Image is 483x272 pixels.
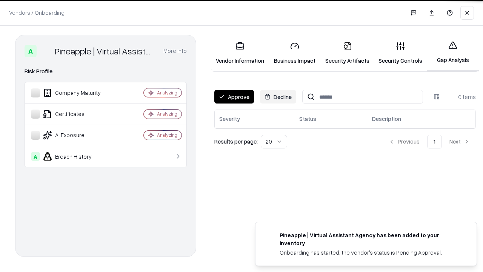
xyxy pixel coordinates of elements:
p: Results per page: [214,138,258,145]
div: Risk Profile [25,67,187,76]
button: Approve [214,90,254,104]
div: A [25,45,37,57]
a: Security Controls [374,36,427,71]
p: Vendors / Onboarding [9,9,65,17]
div: Onboarding has started, the vendor's status is Pending Approval. [280,249,458,257]
a: Security Artifacts [321,36,374,71]
a: Vendor Information [211,36,269,71]
div: Pineapple | Virtual Assistant Agency [55,45,154,57]
div: Status [299,115,316,123]
div: Description [372,115,401,123]
nav: pagination [383,135,476,148]
button: More info [163,44,187,58]
img: Pineapple | Virtual Assistant Agency [40,45,52,57]
button: Decline [260,90,296,104]
div: AI Exposure [31,131,121,140]
div: Breach History [31,152,121,161]
div: Pineapple | Virtual Assistant Agency has been added to your inventory [280,231,458,247]
div: Analyzing [157,90,177,96]
a: Business Impact [269,36,321,71]
a: Gap Analysis [427,35,479,71]
div: Analyzing [157,111,177,117]
img: trypineapple.com [265,231,274,240]
div: Company Maturity [31,88,121,97]
div: A [31,152,40,161]
button: 1 [427,135,442,148]
div: Severity [219,115,240,123]
div: Analyzing [157,132,177,138]
div: 0 items [446,93,476,101]
div: Certificates [31,110,121,119]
